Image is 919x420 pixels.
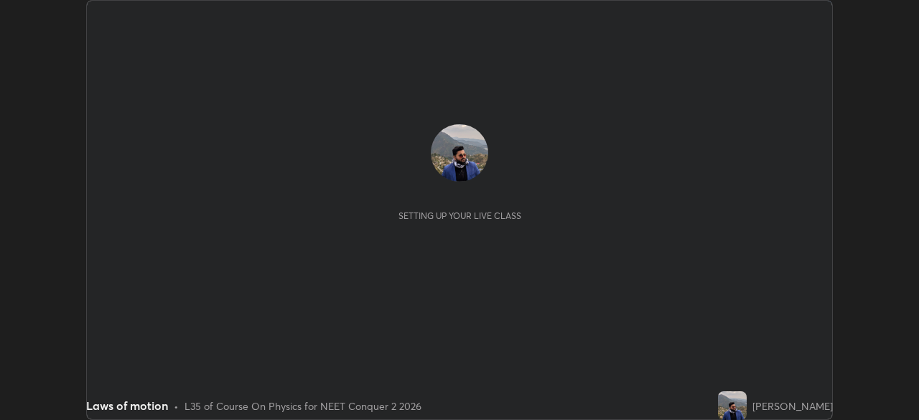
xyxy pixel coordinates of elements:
div: [PERSON_NAME] [752,398,833,414]
div: Setting up your live class [398,210,521,221]
div: Laws of motion [86,397,168,414]
div: L35 of Course On Physics for NEET Conquer 2 2026 [185,398,421,414]
div: • [174,398,179,414]
img: 32457bb2dde54d7ea7c34c8e2a2521d0.jpg [718,391,747,420]
img: 32457bb2dde54d7ea7c34c8e2a2521d0.jpg [431,124,488,182]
